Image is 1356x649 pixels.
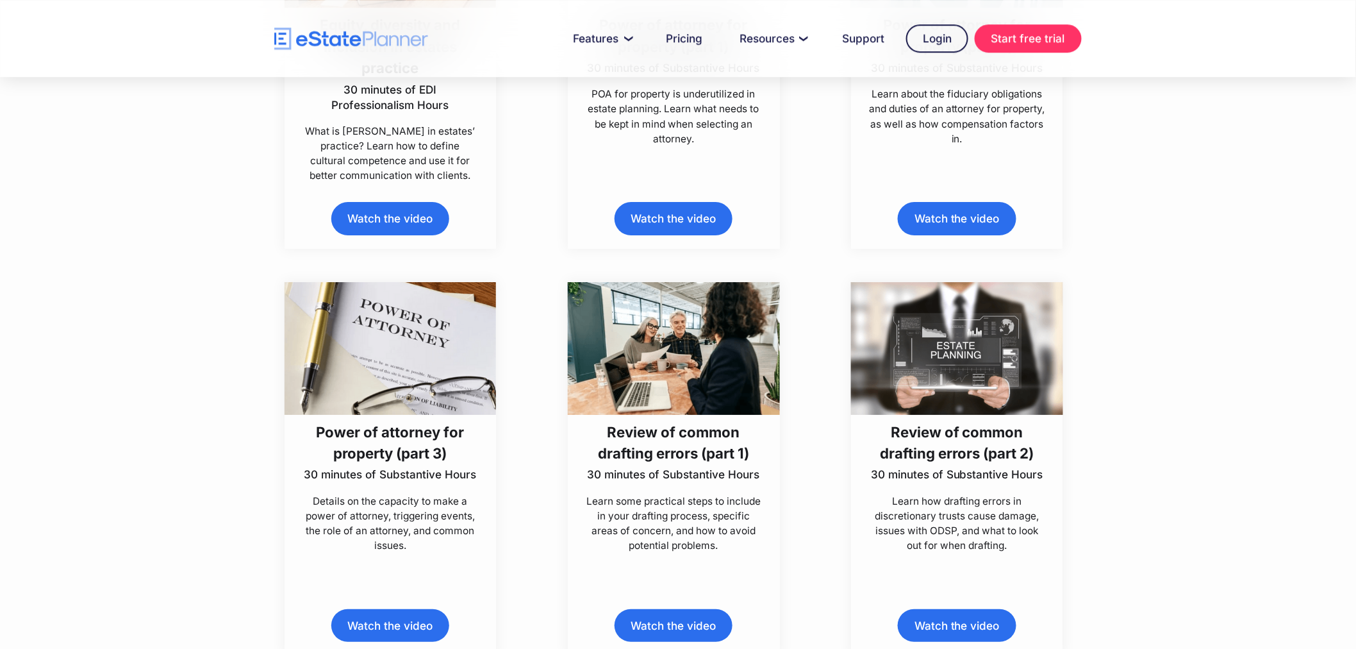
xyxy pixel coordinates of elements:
[285,282,497,553] a: Power of attorney for property (part 3)30 minutes of Substantive HoursDetails on the capacity to ...
[585,494,762,553] p: Learn some practical steps to include in your drafting process, specific areas of concern, and ho...
[898,609,1016,642] a: Watch the video
[869,467,1046,482] p: 30 minutes of Substantive Hours
[615,202,732,235] a: Watch the video
[906,24,968,53] a: Login
[302,124,479,183] p: What is [PERSON_NAME] in estates’ practice? Learn how to define cultural competence and use it fo...
[898,202,1016,235] a: Watch the video
[851,282,1063,553] a: Review of common drafting errors (part 2)30 minutes of Substantive HoursLearn how drafting errors...
[615,609,732,642] a: Watch the video
[869,87,1046,146] p: Learn about the fiduciary obligations and duties of an attorney for property, as well as how comp...
[585,421,762,464] h3: Review of common drafting errors (part 1)
[274,28,428,50] a: home
[568,282,780,553] a: Review of common drafting errors (part 1)30 minutes of Substantive HoursLearn some practical step...
[585,467,762,482] p: 30 minutes of Substantive Hours
[724,26,820,51] a: Resources
[869,421,1046,464] h3: Review of common drafting errors (part 2)
[302,421,479,464] h3: Power of attorney for property (part 3)
[331,609,449,642] a: Watch the video
[827,26,900,51] a: Support
[975,24,1082,53] a: Start free trial
[869,494,1046,553] p: Learn how drafting errors in discretionary trusts cause damage, issues with ODSP, and what to loo...
[302,494,479,553] p: Details on the capacity to make a power of attorney, triggering events, the role of an attorney, ...
[331,202,449,235] a: Watch the video
[650,26,718,51] a: Pricing
[558,26,644,51] a: Features
[302,82,479,113] p: 30 minutes of EDI Professionalism Hours
[585,87,762,146] p: POA for property is underutilized in estate planning. Learn what needs to be kept in mind when se...
[302,467,479,482] p: 30 minutes of Substantive Hours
